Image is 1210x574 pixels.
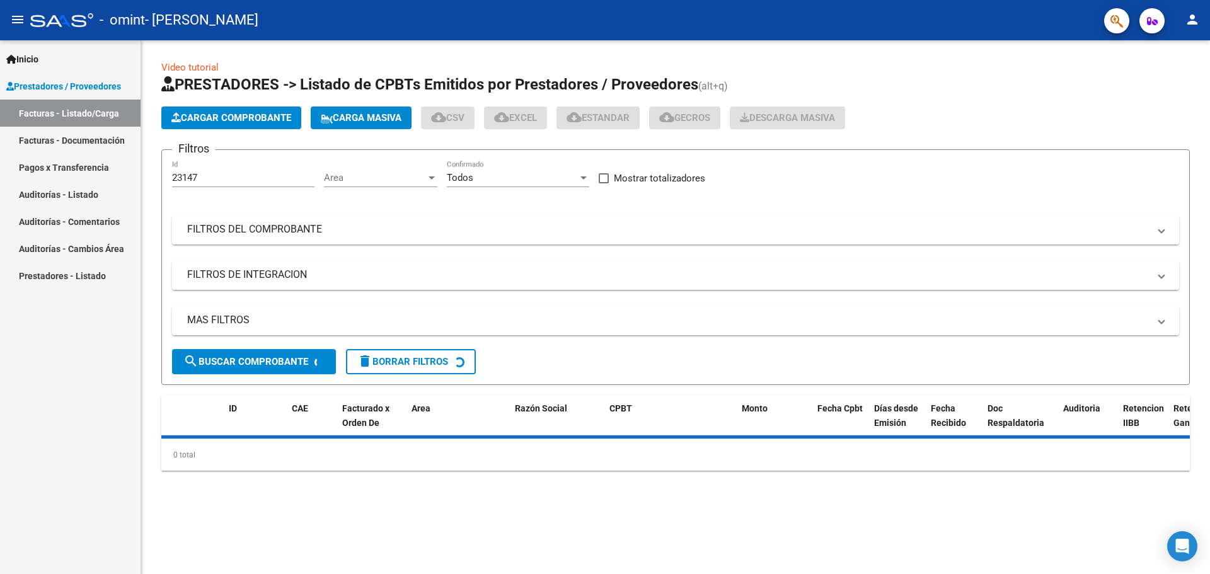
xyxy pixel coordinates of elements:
[421,106,475,129] button: CSV
[614,171,705,186] span: Mostrar totalizadores
[172,260,1179,290] mat-expansion-panel-header: FILTROS DE INTEGRACION
[874,403,918,428] span: Días desde Emisión
[698,80,728,92] span: (alt+q)
[172,214,1179,244] mat-expansion-panel-header: FILTROS DEL COMPROBANTE
[357,353,372,369] mat-icon: delete
[1123,403,1164,428] span: Retencion IIBB
[1167,531,1197,561] div: Open Intercom Messenger
[161,62,219,73] a: Video tutorial
[494,110,509,125] mat-icon: cloud_download
[1063,403,1100,413] span: Auditoria
[100,6,145,34] span: - omint
[742,403,768,413] span: Monto
[567,112,630,123] span: Estandar
[161,106,301,129] button: Cargar Comprobante
[6,52,38,66] span: Inicio
[311,106,412,129] button: Carga Masiva
[183,356,308,367] span: Buscar Comprobante
[1185,12,1200,27] mat-icon: person
[740,112,835,123] span: Descarga Masiva
[357,356,448,367] span: Borrar Filtros
[431,110,446,125] mat-icon: cloud_download
[187,222,1149,236] mat-panel-title: FILTROS DEL COMPROBANTE
[730,106,845,129] app-download-masive: Descarga masiva de comprobantes (adjuntos)
[346,349,476,374] button: Borrar Filtros
[337,395,406,451] datatable-header-cell: Facturado x Orden De
[812,395,869,451] datatable-header-cell: Fecha Cpbt
[737,395,812,451] datatable-header-cell: Monto
[431,112,464,123] span: CSV
[982,395,1058,451] datatable-header-cell: Doc Respaldatoria
[412,403,430,413] span: Area
[172,140,216,158] h3: Filtros
[324,172,426,183] span: Area
[187,268,1149,282] mat-panel-title: FILTROS DE INTEGRACION
[510,395,604,451] datatable-header-cell: Razón Social
[229,403,237,413] span: ID
[1118,395,1168,451] datatable-header-cell: Retencion IIBB
[6,79,121,93] span: Prestadores / Proveedores
[567,110,582,125] mat-icon: cloud_download
[604,395,737,451] datatable-header-cell: CPBT
[145,6,258,34] span: - [PERSON_NAME]
[183,353,199,369] mat-icon: search
[224,395,287,451] datatable-header-cell: ID
[484,106,547,129] button: EXCEL
[287,395,337,451] datatable-header-cell: CAE
[292,403,308,413] span: CAE
[171,112,291,123] span: Cargar Comprobante
[659,112,710,123] span: Gecros
[649,106,720,129] button: Gecros
[515,403,567,413] span: Razón Social
[931,403,966,428] span: Fecha Recibido
[406,395,492,451] datatable-header-cell: Area
[609,403,632,413] span: CPBT
[659,110,674,125] mat-icon: cloud_download
[172,349,336,374] button: Buscar Comprobante
[988,403,1044,428] span: Doc Respaldatoria
[172,305,1179,335] mat-expansion-panel-header: MAS FILTROS
[494,112,537,123] span: EXCEL
[1058,395,1118,451] datatable-header-cell: Auditoria
[321,112,401,123] span: Carga Masiva
[342,403,389,428] span: Facturado x Orden De
[556,106,640,129] button: Estandar
[730,106,845,129] button: Descarga Masiva
[187,313,1149,327] mat-panel-title: MAS FILTROS
[161,76,698,93] span: PRESTADORES -> Listado de CPBTs Emitidos por Prestadores / Proveedores
[869,395,926,451] datatable-header-cell: Días desde Emisión
[10,12,25,27] mat-icon: menu
[161,439,1190,471] div: 0 total
[926,395,982,451] datatable-header-cell: Fecha Recibido
[447,172,473,183] span: Todos
[817,403,863,413] span: Fecha Cpbt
